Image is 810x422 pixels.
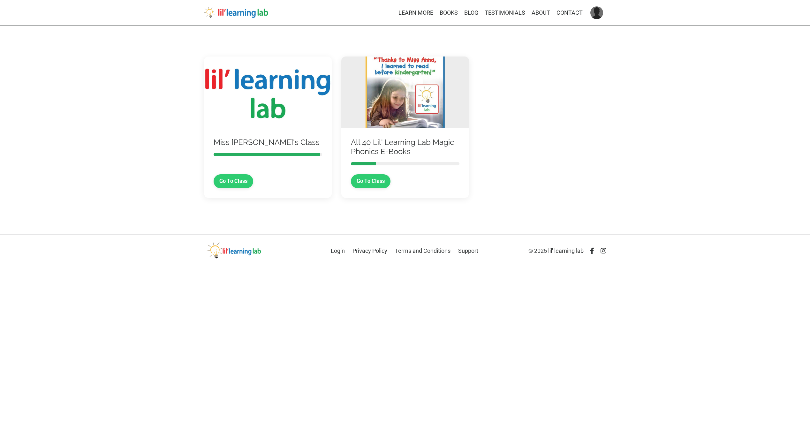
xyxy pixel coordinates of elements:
a: BLOG [464,8,478,18]
a: Go To Class [214,174,254,188]
a: TESTIMONIALS [485,8,525,18]
img: 4PhO0kh5RXGZUtBlzLiX_product-thumbnail_1280x720.png [204,57,332,128]
a: LEARN MORE [398,8,433,18]
a: Terms and Conditions [395,247,450,254]
img: lil' learning lab [204,7,268,18]
a: Login [331,247,345,254]
img: MvQOlt8yShOUuPFVolEP_file.jpg [341,57,469,128]
a: BOOKS [440,8,458,18]
a: CONTACT [556,8,583,18]
a: Miss [PERSON_NAME]'s Class [214,138,322,147]
img: lil' learning lab [204,242,281,259]
a: All 40 Lil' Learning Lab Magic Phonics E-Books [351,138,459,156]
span: © 2025 lil' learning lab [528,247,584,254]
img: User Avatar [590,6,603,19]
a: ABOUT [532,8,550,18]
a: Support [458,247,478,254]
a: Go To Class [351,174,391,188]
a: Privacy Policy [352,247,387,254]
